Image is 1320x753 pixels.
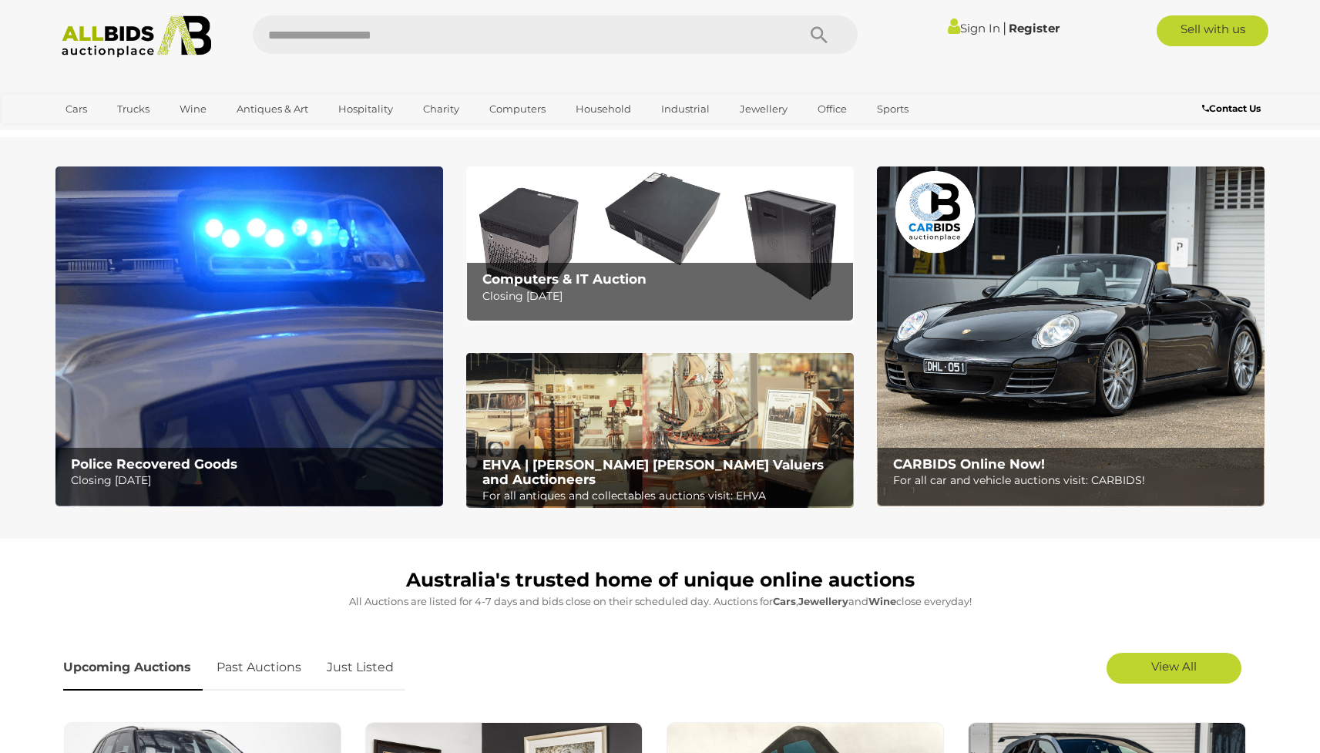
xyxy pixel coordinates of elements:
b: Contact Us [1202,103,1261,114]
p: For all antiques and collectables auctions visit: EHVA [482,486,845,506]
a: Contact Us [1202,100,1265,117]
a: [GEOGRAPHIC_DATA] [55,122,185,147]
a: Computers [479,96,556,122]
a: Police Recovered Goods Police Recovered Goods Closing [DATE] [55,166,443,506]
a: Wine [170,96,217,122]
a: Jewellery [730,96,798,122]
a: Upcoming Auctions [63,645,203,691]
a: Sell with us [1157,15,1268,46]
b: Police Recovered Goods [71,456,237,472]
strong: Cars [773,595,796,607]
p: Closing [DATE] [482,287,845,306]
a: Sign In [948,21,1000,35]
img: EHVA | Evans Hastings Valuers and Auctioneers [466,353,854,509]
b: CARBIDS Online Now! [893,456,1045,472]
span: | [1003,19,1006,36]
a: Household [566,96,641,122]
a: Charity [413,96,469,122]
b: Computers & IT Auction [482,271,647,287]
a: Antiques & Art [227,96,318,122]
p: All Auctions are listed for 4-7 days and bids close on their scheduled day. Auctions for , and cl... [63,593,1258,610]
button: Search [781,15,858,54]
img: Computers & IT Auction [466,166,854,321]
a: Cars [55,96,97,122]
h1: Australia's trusted home of unique online auctions [63,570,1258,591]
a: Register [1009,21,1060,35]
a: CARBIDS Online Now! CARBIDS Online Now! For all car and vehicle auctions visit: CARBIDS! [877,166,1265,506]
img: Police Recovered Goods [55,166,443,506]
b: EHVA | [PERSON_NAME] [PERSON_NAME] Valuers and Auctioneers [482,457,824,487]
a: Office [808,96,857,122]
p: For all car and vehicle auctions visit: CARBIDS! [893,471,1256,490]
a: Industrial [651,96,720,122]
strong: Wine [868,595,896,607]
strong: Jewellery [798,595,848,607]
a: Sports [867,96,919,122]
a: Hospitality [328,96,403,122]
a: Computers & IT Auction Computers & IT Auction Closing [DATE] [466,166,854,321]
p: Closing [DATE] [71,471,434,490]
span: View All [1151,659,1197,674]
a: Trucks [107,96,160,122]
a: View All [1107,653,1241,684]
a: Past Auctions [205,645,313,691]
img: CARBIDS Online Now! [877,166,1265,506]
a: EHVA | Evans Hastings Valuers and Auctioneers EHVA | [PERSON_NAME] [PERSON_NAME] Valuers and Auct... [466,353,854,509]
img: Allbids.com.au [53,15,220,58]
a: Just Listed [315,645,405,691]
